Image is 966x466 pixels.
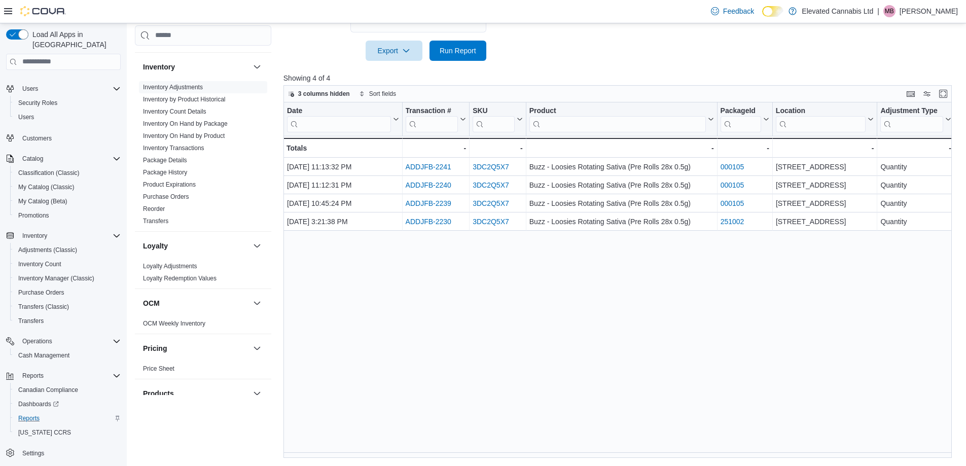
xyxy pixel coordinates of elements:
[880,216,951,228] div: Quantity
[880,179,951,191] div: Quantity
[143,218,168,225] a: Transfers
[10,243,125,257] button: Adjustments (Classic)
[135,260,271,289] div: Loyalty
[287,106,399,132] button: Date
[143,241,249,251] button: Loyalty
[14,272,98,284] a: Inventory Manager (Classic)
[18,169,80,177] span: Classification (Classic)
[14,111,121,123] span: Users
[14,412,44,424] a: Reports
[2,152,125,166] button: Catalog
[2,369,125,383] button: Reports
[14,209,53,222] a: Promotions
[143,62,175,72] h3: Inventory
[529,106,714,132] button: Product
[366,41,422,61] button: Export
[143,205,165,212] a: Reorder
[405,106,458,132] div: Transaction Url
[2,229,125,243] button: Inventory
[143,108,206,115] a: Inventory Count Details
[143,193,189,201] span: Purchase Orders
[18,132,56,145] a: Customers
[18,131,121,144] span: Customers
[143,96,226,103] a: Inventory by Product Historical
[2,82,125,96] button: Users
[720,199,744,207] a: 000105
[135,317,271,334] div: OCM
[405,199,451,207] a: ADDJFB-2239
[473,218,509,226] a: 3DC2Q5X7
[14,195,71,207] a: My Catalog (Beta)
[720,106,769,132] button: PackageId
[14,349,121,362] span: Cash Management
[14,301,121,313] span: Transfers (Classic)
[937,88,949,100] button: Enter fullscreen
[776,179,874,191] div: [STREET_ADDRESS]
[529,142,714,154] div: -
[14,272,121,284] span: Inventory Manager (Classic)
[143,274,217,282] span: Loyalty Redemption Values
[880,106,943,132] div: Adjustment Type
[14,244,121,256] span: Adjustments (Classic)
[776,106,866,132] div: Location
[10,397,125,411] a: Dashboards
[529,161,714,173] div: Buzz - Loosies Rotating Sativa (Pre Rolls 28x 0.5g)
[473,181,509,189] a: 3DC2Q5X7
[885,5,894,17] span: MB
[14,258,65,270] a: Inventory Count
[473,106,523,132] button: SKU
[18,303,69,311] span: Transfers (Classic)
[143,298,160,308] h3: OCM
[880,197,951,209] div: Quantity
[135,81,271,231] div: Inventory
[473,199,509,207] a: 3DC2Q5X7
[14,111,38,123] a: Users
[287,106,391,132] div: Date
[14,181,79,193] a: My Catalog (Classic)
[287,142,399,154] div: Totals
[10,257,125,271] button: Inventory Count
[287,197,399,209] div: [DATE] 10:45:24 PM
[143,262,197,270] span: Loyalty Adjustments
[405,163,451,171] a: ADDJFB-2241
[143,365,174,373] span: Price Sheet
[529,197,714,209] div: Buzz - Loosies Rotating Sativa (Pre Rolls 28x 0.5g)
[251,387,263,400] button: Products
[14,426,121,439] span: Washington CCRS
[529,216,714,228] div: Buzz - Loosies Rotating Sativa (Pre Rolls 28x 0.5g)
[143,181,196,189] span: Product Expirations
[18,400,59,408] span: Dashboards
[776,161,874,173] div: [STREET_ADDRESS]
[14,398,121,410] span: Dashboards
[921,88,933,100] button: Display options
[18,183,75,191] span: My Catalog (Classic)
[143,132,225,139] a: Inventory On Hand by Product
[28,29,121,50] span: Load All Apps in [GEOGRAPHIC_DATA]
[405,142,466,154] div: -
[355,88,400,100] button: Sort fields
[18,83,42,95] button: Users
[10,348,125,363] button: Cash Management
[14,315,121,327] span: Transfers
[143,343,167,353] h3: Pricing
[18,99,57,107] span: Security Roles
[405,181,451,189] a: ADDJFB-2240
[287,216,399,228] div: [DATE] 3:21:38 PM
[900,5,958,17] p: [PERSON_NAME]
[143,241,168,251] h3: Loyalty
[776,197,874,209] div: [STREET_ADDRESS]
[720,181,744,189] a: 000105
[720,106,761,116] div: PackageId
[762,6,783,17] input: Dark Mode
[10,208,125,223] button: Promotions
[22,337,52,345] span: Operations
[287,161,399,173] div: [DATE] 11:13:32 PM
[720,142,769,154] div: -
[18,230,51,242] button: Inventory
[18,370,48,382] button: Reports
[529,179,714,191] div: Buzz - Loosies Rotating Sativa (Pre Rolls 28x 0.5g)
[14,412,121,424] span: Reports
[18,230,121,242] span: Inventory
[14,258,121,270] span: Inventory Count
